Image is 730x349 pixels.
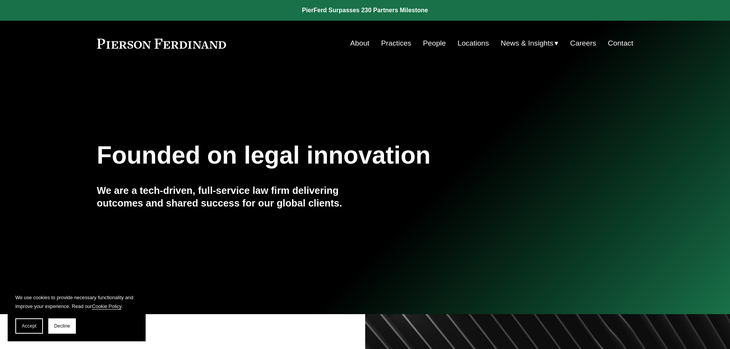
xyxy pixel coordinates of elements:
[458,36,489,51] a: Locations
[15,293,138,311] p: We use cookies to provide necessary functionality and improve your experience. Read our .
[54,323,70,329] span: Decline
[92,303,121,309] a: Cookie Policy
[8,285,146,341] section: Cookie banner
[97,141,544,169] h1: Founded on legal innovation
[501,37,554,50] span: News & Insights
[15,318,43,334] button: Accept
[350,36,369,51] a: About
[608,36,633,51] a: Contact
[423,36,446,51] a: People
[381,36,411,51] a: Practices
[501,36,559,51] a: folder dropdown
[570,36,596,51] a: Careers
[97,184,365,209] h4: We are a tech-driven, full-service law firm delivering outcomes and shared success for our global...
[22,323,36,329] span: Accept
[48,318,76,334] button: Decline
